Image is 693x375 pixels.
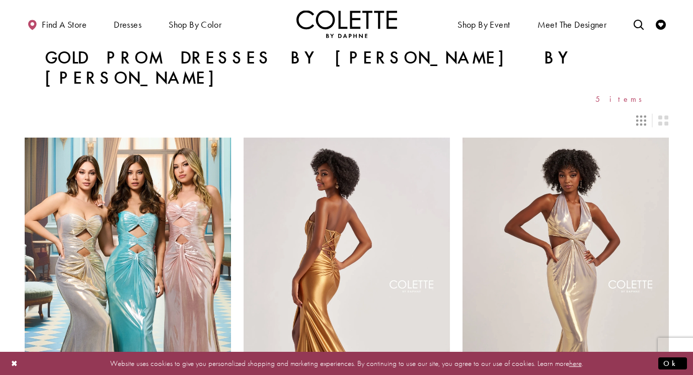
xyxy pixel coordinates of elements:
a: Check Wishlist [653,10,668,38]
span: Shop By Event [457,20,510,30]
span: Meet the designer [537,20,607,30]
span: Switch layout to 2 columns [658,115,668,126]
span: Shop by color [166,10,224,38]
a: Find a store [25,10,89,38]
span: 5 items [595,95,649,103]
img: Colette by Daphne [296,10,397,38]
a: Meet the designer [535,10,609,38]
span: Dresses [114,20,141,30]
p: Website uses cookies to give you personalized shopping and marketing experiences. By continuing t... [72,356,621,370]
span: Find a store [42,20,87,30]
span: Switch layout to 3 columns [636,115,646,126]
button: Close Dialog [6,354,23,372]
a: here [569,358,582,368]
span: Shop By Event [455,10,512,38]
button: Submit Dialog [658,357,687,369]
span: Dresses [111,10,144,38]
span: Shop by color [169,20,221,30]
div: Layout Controls [19,109,675,132]
h1: Gold Prom Dresses by [PERSON_NAME] by [PERSON_NAME] [45,48,649,88]
a: Visit Home Page [296,10,397,38]
a: Toggle search [631,10,646,38]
